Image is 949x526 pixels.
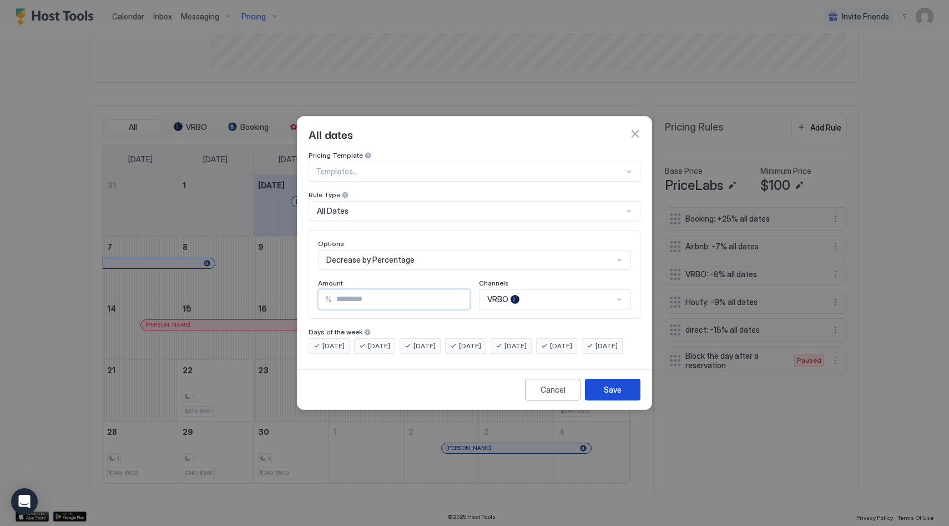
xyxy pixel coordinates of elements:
[550,341,572,351] span: [DATE]
[459,341,481,351] span: [DATE]
[309,126,353,142] span: All dates
[326,255,415,265] span: Decrease by Percentage
[309,151,363,159] span: Pricing Template
[368,341,390,351] span: [DATE]
[332,290,470,309] input: Input Field
[309,328,362,336] span: Days of the week
[595,341,618,351] span: [DATE]
[309,191,340,199] span: Rule Type
[317,206,349,216] span: All Dates
[604,384,622,395] div: Save
[318,239,344,248] span: Options
[525,379,580,400] button: Cancel
[325,294,332,304] span: %
[487,294,508,304] span: VRBO
[585,379,640,400] button: Save
[479,279,509,287] span: Channels
[318,279,343,287] span: Amount
[504,341,527,351] span: [DATE]
[322,341,345,351] span: [DATE]
[11,488,38,515] div: Open Intercom Messenger
[541,384,566,395] div: Cancel
[413,341,436,351] span: [DATE]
